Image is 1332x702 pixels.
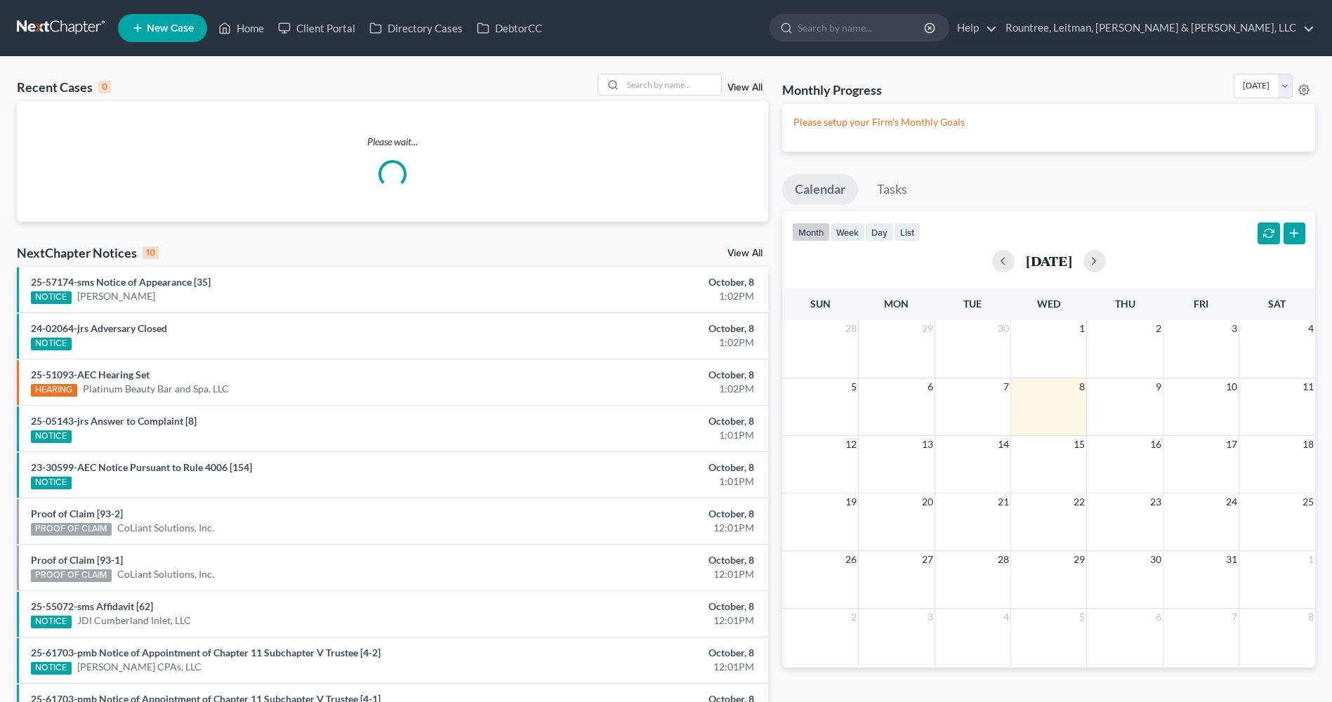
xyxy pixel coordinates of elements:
a: Home [211,15,271,41]
a: Proof of Claim [93-1] [31,554,123,566]
div: 1:02PM [522,289,754,303]
span: 12 [844,436,858,453]
div: October, 8 [522,507,754,521]
span: 2 [1154,320,1163,337]
span: 27 [921,551,935,568]
span: Mon [884,298,909,310]
div: 1:02PM [522,336,754,350]
div: NOTICE [31,291,72,304]
div: October, 8 [522,646,754,660]
span: 28 [844,320,858,337]
span: 7 [1230,609,1239,625]
a: 25-05143-jrs Answer to Complaint [8] [31,415,197,427]
span: 24 [1225,494,1239,510]
span: 3 [1230,320,1239,337]
span: 28 [996,551,1010,568]
a: JDI Cumberland Inlet, LLC [77,614,191,628]
div: 1:02PM [522,382,754,396]
span: 5 [1078,609,1086,625]
div: October, 8 [522,275,754,289]
span: 4 [1002,609,1010,625]
span: 7 [1002,378,1010,395]
a: 25-51093-AEC Hearing Set [31,369,150,380]
a: Directory Cases [362,15,470,41]
span: 4 [1307,320,1315,337]
p: Please wait... [17,135,768,149]
div: Recent Cases [17,79,111,95]
div: October, 8 [522,461,754,475]
span: 1 [1307,551,1315,568]
div: HEARING [31,384,77,397]
div: October, 8 [522,368,754,382]
div: NOTICE [31,477,72,489]
span: 3 [926,609,935,625]
span: 20 [921,494,935,510]
span: 2 [850,609,858,625]
h3: Monthly Progress [782,81,882,98]
div: NOTICE [31,662,72,675]
input: Search by name... [623,74,721,95]
span: 25 [1301,494,1315,510]
a: [PERSON_NAME] [77,289,155,303]
div: 12:01PM [522,614,754,628]
a: Client Portal [271,15,362,41]
span: 30 [996,320,1010,337]
div: NextChapter Notices [17,244,159,261]
div: October, 8 [522,322,754,336]
span: 8 [1078,378,1086,395]
a: 24-02064-jrs Adversary Closed [31,322,167,334]
span: Tue [963,298,982,310]
div: 12:01PM [522,660,754,674]
span: 21 [996,494,1010,510]
span: 16 [1149,436,1163,453]
span: Sat [1268,298,1286,310]
a: View All [727,249,763,258]
div: PROOF OF CLAIM [31,523,112,536]
button: month [792,223,830,241]
a: DebtorCC [470,15,549,41]
div: PROOF OF CLAIM [31,569,112,582]
a: Tasks [864,174,920,205]
span: 23 [1149,494,1163,510]
button: day [865,223,894,241]
div: 1:01PM [522,475,754,489]
div: 1:01PM [522,428,754,442]
div: 0 [98,81,111,93]
a: Rountree, Leitman, [PERSON_NAME] & [PERSON_NAME], LLC [998,15,1314,41]
a: Help [950,15,997,41]
span: 22 [1072,494,1086,510]
span: 14 [996,436,1010,453]
span: 9 [1154,378,1163,395]
span: Fri [1194,298,1208,310]
span: 29 [921,320,935,337]
div: 12:01PM [522,567,754,581]
span: 10 [1225,378,1239,395]
div: NOTICE [31,338,72,350]
span: 30 [1149,551,1163,568]
a: Proof of Claim [93-2] [31,508,123,519]
h2: [DATE] [1026,253,1072,268]
div: October, 8 [522,414,754,428]
a: 23-30599-AEC Notice Pursuant to Rule 4006 [154] [31,461,252,473]
a: View All [727,83,763,93]
input: Search by name... [798,15,926,41]
span: 18 [1301,436,1315,453]
span: New Case [147,23,194,34]
div: NOTICE [31,616,72,628]
span: Wed [1037,298,1060,310]
span: 29 [1072,551,1086,568]
span: 5 [850,378,858,395]
div: 12:01PM [522,521,754,535]
span: 6 [926,378,935,395]
span: 6 [1154,609,1163,625]
span: 31 [1225,551,1239,568]
span: 15 [1072,436,1086,453]
a: CoLiant Solutions, Inc. [117,521,214,535]
a: 25-55072-sms Affidavit [62] [31,600,153,612]
button: week [830,223,865,241]
span: Sun [810,298,831,310]
span: 8 [1307,609,1315,625]
a: CoLiant Solutions, Inc. [117,567,214,581]
p: Please setup your Firm's Monthly Goals [793,115,1304,129]
a: [PERSON_NAME] CPAs, LLC [77,660,202,674]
